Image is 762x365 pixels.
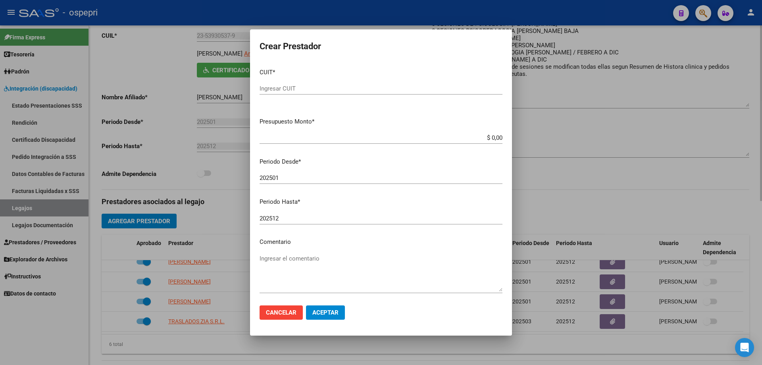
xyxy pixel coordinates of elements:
[260,117,502,126] p: Presupuesto Monto
[312,309,339,316] span: Aceptar
[260,238,502,247] p: Comentario
[260,305,303,320] button: Cancelar
[260,157,502,166] p: Periodo Desde
[260,39,502,54] h2: Crear Prestador
[266,309,296,316] span: Cancelar
[260,197,502,207] p: Periodo Hasta
[735,338,754,357] div: Open Intercom Messenger
[260,68,502,77] p: CUIT
[306,305,345,320] button: Aceptar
